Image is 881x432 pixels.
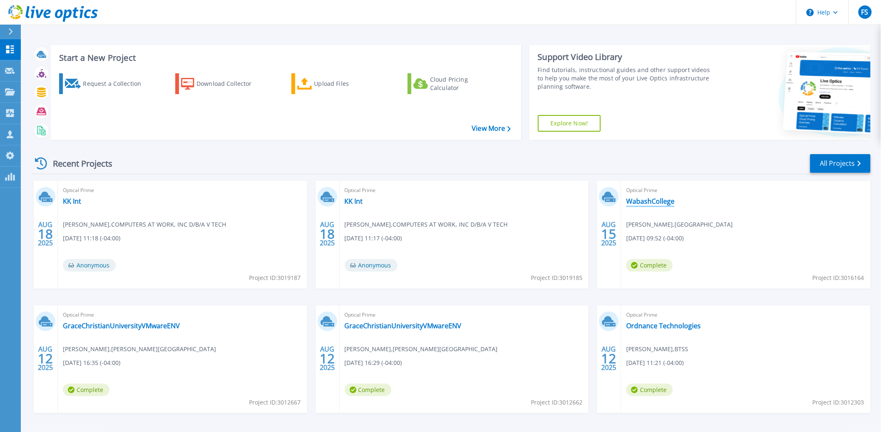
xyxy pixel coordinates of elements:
[626,310,866,320] span: Optical Prime
[408,73,500,94] a: Cloud Pricing Calculator
[626,186,866,195] span: Optical Prime
[319,343,335,374] div: AUG 2025
[320,230,335,237] span: 18
[320,355,335,362] span: 12
[345,220,508,229] span: [PERSON_NAME] , COMPUTERS AT WORK, INC D/B/A V TECH
[63,384,110,396] span: Complete
[626,259,673,272] span: Complete
[63,358,120,367] span: [DATE] 16:35 (-04:00)
[538,66,713,91] div: Find tutorials, instructional guides and other support videos to help you make the most of your L...
[63,186,302,195] span: Optical Prime
[430,75,497,92] div: Cloud Pricing Calculator
[626,322,701,330] a: Ordnance Technologies
[63,345,216,354] span: [PERSON_NAME] , [PERSON_NAME][GEOGRAPHIC_DATA]
[83,75,149,92] div: Request a Collection
[601,219,617,249] div: AUG 2025
[810,154,871,173] a: All Projects
[59,53,510,62] h3: Start a New Project
[602,355,617,362] span: 12
[813,273,864,282] span: Project ID: 3016164
[626,197,674,205] a: WabashCollege
[63,197,81,205] a: KK Int
[345,234,402,243] span: [DATE] 11:17 (-04:00)
[291,73,384,94] a: Upload Files
[345,384,391,396] span: Complete
[319,219,335,249] div: AUG 2025
[345,358,402,367] span: [DATE] 16:29 (-04:00)
[345,186,584,195] span: Optical Prime
[345,197,363,205] a: KK Int
[626,384,673,396] span: Complete
[601,343,617,374] div: AUG 2025
[59,73,152,94] a: Request a Collection
[538,52,713,62] div: Support Video Library
[538,115,601,132] a: Explore Now!
[249,398,301,407] span: Project ID: 3012667
[626,220,733,229] span: [PERSON_NAME] , [GEOGRAPHIC_DATA]
[626,234,684,243] span: [DATE] 09:52 (-04:00)
[175,73,268,94] a: Download Collector
[63,310,302,320] span: Optical Prime
[63,322,180,330] a: GraceChristianUniversityVMwareENV
[626,345,688,354] span: [PERSON_NAME] , BTSS
[531,398,582,407] span: Project ID: 3012662
[249,273,301,282] span: Project ID: 3019187
[345,345,498,354] span: [PERSON_NAME] , [PERSON_NAME][GEOGRAPHIC_DATA]
[63,220,226,229] span: [PERSON_NAME] , COMPUTERS AT WORK, INC D/B/A V TECH
[472,125,510,132] a: View More
[197,75,263,92] div: Download Collector
[345,322,462,330] a: GraceChristianUniversityVMwareENV
[38,230,53,237] span: 18
[861,9,869,15] span: FS
[626,358,684,367] span: [DATE] 11:21 (-04:00)
[38,355,53,362] span: 12
[813,398,864,407] span: Project ID: 3012303
[531,273,582,282] span: Project ID: 3019185
[37,343,53,374] div: AUG 2025
[63,234,120,243] span: [DATE] 11:18 (-04:00)
[63,259,116,272] span: Anonymous
[314,75,381,92] div: Upload Files
[32,153,124,174] div: Recent Projects
[345,310,584,320] span: Optical Prime
[37,219,53,249] div: AUG 2025
[602,230,617,237] span: 15
[345,259,398,272] span: Anonymous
